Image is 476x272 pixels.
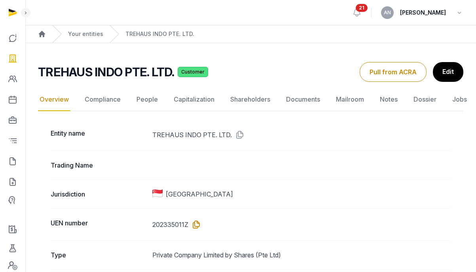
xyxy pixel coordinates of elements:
[135,88,159,111] a: People
[25,25,476,43] nav: Breadcrumb
[51,250,146,260] dt: Type
[152,250,451,260] dd: Private Company Limited by Shares (Pte Ltd)
[412,88,438,111] a: Dossier
[172,88,216,111] a: Capitalization
[229,88,272,111] a: Shareholders
[51,189,146,199] dt: Jurisdiction
[38,88,70,111] a: Overview
[38,88,463,111] nav: Tabs
[83,88,122,111] a: Compliance
[125,30,194,38] a: TREHAUS INDO PTE. LTD.
[152,218,451,231] dd: 202335011Z
[384,10,391,15] span: AN
[334,88,366,111] a: Mailroom
[51,128,146,141] dt: Entity name
[51,161,146,170] dt: Trading Name
[38,65,174,79] h2: TREHAUS INDO PTE. LTD.
[356,4,368,12] span: 21
[451,88,468,111] a: Jobs
[433,62,463,82] a: Edit
[152,128,451,141] dd: TREHAUS INDO PTE. LTD.
[360,62,427,82] button: Pull from ACRA
[400,8,446,17] span: [PERSON_NAME]
[166,189,233,199] span: [GEOGRAPHIC_DATA]
[68,30,103,38] a: Your entities
[381,6,394,19] button: AN
[178,67,208,77] span: Customer
[284,88,322,111] a: Documents
[378,88,399,111] a: Notes
[51,218,146,231] dt: UEN number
